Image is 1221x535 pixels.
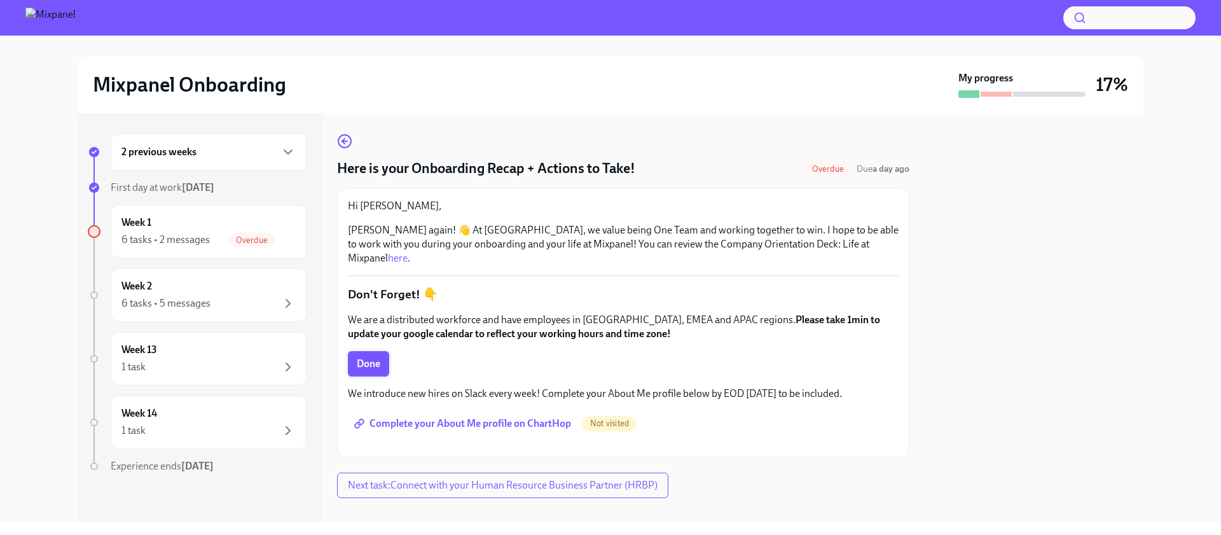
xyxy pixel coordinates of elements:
[121,233,210,247] div: 6 tasks • 2 messages
[182,181,214,193] strong: [DATE]
[348,286,899,303] p: Don't Forget! 👇
[228,235,275,245] span: Overdue
[348,387,899,401] p: We introduce new hires on Slack every week! Complete your About Me profile below by EOD [DATE] to...
[93,72,286,97] h2: Mixpanel Onboarding
[121,216,151,230] h6: Week 1
[88,205,307,258] a: Week 16 tasks • 2 messagesOverdue
[348,351,389,377] button: Done
[348,411,580,436] a: Complete your About Me profile on ChartHop
[88,332,307,386] a: Week 131 task
[958,71,1013,85] strong: My progress
[357,358,380,370] span: Done
[804,164,852,174] span: Overdue
[337,159,635,178] h4: Here is your Onboarding Recap + Actions to Take!
[88,396,307,449] a: Week 141 task
[348,479,658,492] span: Next task : Connect with your Human Resource Business Partner (HRBP)
[873,163,909,174] strong: a day ago
[1096,73,1128,96] h3: 17%
[88,268,307,322] a: Week 26 tasks • 5 messages
[337,473,668,498] button: Next task:Connect with your Human Resource Business Partner (HRBP)
[181,460,214,472] strong: [DATE]
[121,279,152,293] h6: Week 2
[348,199,899,213] p: Hi [PERSON_NAME],
[583,419,637,428] span: Not visited
[88,181,307,195] a: First day at work[DATE]
[348,314,880,340] strong: Please take 1min to update your google calendar to reflect your working hours and time zone!
[111,181,214,193] span: First day at work
[121,343,157,357] h6: Week 13
[348,223,899,265] p: [PERSON_NAME] again! 👋 At [GEOGRAPHIC_DATA], we value being One Team and working together to win....
[857,163,909,174] span: Due
[121,360,146,374] div: 1 task
[857,163,909,175] span: August 9th, 2025 12:00
[111,460,214,472] span: Experience ends
[348,313,899,341] p: We are a distributed workforce and have employees in [GEOGRAPHIC_DATA], EMEA and APAC regions.
[111,134,307,170] div: 2 previous weeks
[121,424,146,438] div: 1 task
[121,406,157,420] h6: Week 14
[25,8,76,28] img: Mixpanel
[388,252,408,264] a: here
[121,296,210,310] div: 6 tasks • 5 messages
[121,145,197,159] h6: 2 previous weeks
[357,417,571,430] span: Complete your About Me profile on ChartHop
